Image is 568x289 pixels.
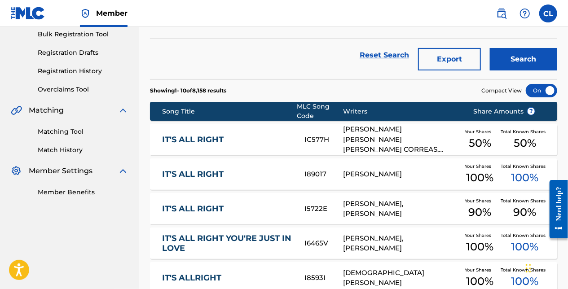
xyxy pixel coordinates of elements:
a: IT'S ALL RIGHT [162,169,292,180]
div: [PERSON_NAME] [PERSON_NAME] [PERSON_NAME] CORREAS, [PERSON_NAME], [PERSON_NAME] [343,124,459,155]
div: I5722E [304,204,343,214]
span: Your Shares [465,163,495,170]
div: Drag [526,255,531,282]
a: Overclaims Tool [38,85,128,94]
span: 50 % [469,135,491,151]
a: Bulk Registration Tool [38,30,128,39]
a: Public Search [493,4,511,22]
div: User Menu [539,4,557,22]
span: Total Known Shares [501,197,549,204]
div: [DEMOGRAPHIC_DATA][PERSON_NAME] [343,268,459,288]
img: MLC Logo [11,7,45,20]
span: Total Known Shares [501,128,549,135]
img: expand [118,105,128,116]
div: Writers [343,107,459,116]
span: 100 % [466,239,493,255]
a: IT'S ALL RIGHT [162,204,292,214]
span: 100 % [511,170,538,186]
a: Registration History [38,66,128,76]
p: Showing 1 - 10 of 8,158 results [150,87,226,95]
div: Help [516,4,534,22]
iframe: Resource Center [543,173,568,245]
span: Your Shares [465,267,495,273]
img: Matching [11,105,22,116]
a: IT'S ALL RIGHT [162,135,292,145]
span: Member [96,8,128,18]
div: [PERSON_NAME] [343,169,459,180]
a: Matching Tool [38,127,128,136]
span: 100 % [466,170,493,186]
span: Total Known Shares [501,232,549,239]
iframe: Chat Widget [523,246,568,289]
span: 90 % [468,204,491,220]
span: ? [528,108,535,115]
span: 50 % [514,135,536,151]
div: [PERSON_NAME], [PERSON_NAME] [343,233,459,254]
a: Reset Search [355,45,414,65]
img: Top Rightsholder [80,8,91,19]
span: Member Settings [29,166,92,176]
span: Total Known Shares [501,163,549,170]
a: Match History [38,145,128,155]
span: Compact View [481,87,522,95]
button: Export [418,48,481,70]
span: Your Shares [465,197,495,204]
div: [PERSON_NAME], [PERSON_NAME] [343,199,459,219]
span: Share Amounts [473,107,535,116]
span: Total Known Shares [501,267,549,273]
span: Your Shares [465,232,495,239]
div: MLC Song Code [297,102,343,121]
span: 90 % [513,204,536,220]
span: Matching [29,105,64,116]
button: Search [490,48,557,70]
img: Member Settings [11,166,22,176]
div: I89017 [304,169,343,180]
a: IT'S ALL RIGHT YOU'RE JUST IN LOVE [162,233,292,254]
span: Your Shares [465,128,495,135]
div: I6465V [304,238,343,249]
span: 100 % [511,239,538,255]
img: help [520,8,530,19]
div: I8593I [304,273,343,283]
div: IC577H [304,135,343,145]
a: IT'S ALLRIGHT [162,273,292,283]
a: Registration Drafts [38,48,128,57]
a: Member Benefits [38,188,128,197]
img: search [496,8,507,19]
img: expand [118,166,128,176]
div: Song Title [162,107,297,116]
